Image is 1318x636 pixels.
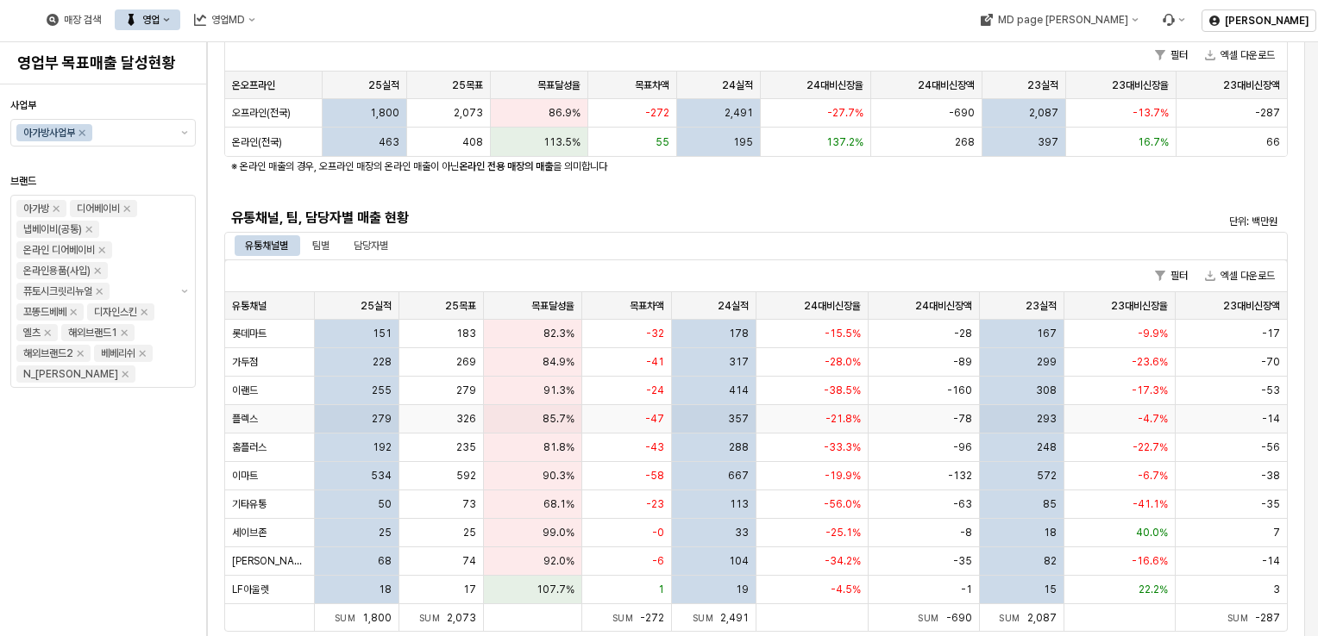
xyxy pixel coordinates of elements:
span: 82.3% [543,327,574,340]
button: 제안 사항 표시 [174,120,195,146]
div: Remove 디어베이비 [123,205,130,212]
strong: 온라인 전용 매장의 매출 [459,160,553,172]
div: 매장 검색 [64,14,101,26]
span: 16.7% [1138,135,1169,149]
span: 279 [456,383,476,397]
span: 25실적 [361,299,392,313]
span: 50 [378,497,392,511]
span: 24대비신장율 [806,78,863,92]
span: 가두점 [232,355,258,369]
span: 24대비신장액 [918,78,975,92]
span: 24실적 [722,78,753,92]
span: -47 [645,412,664,426]
span: -21.8% [825,412,861,426]
div: 엘츠 [23,324,41,341]
span: 24대비신장액 [915,299,972,313]
button: 매장 검색 [36,9,111,30]
span: 288 [729,440,749,454]
div: Remove 꼬똥드베베 [70,309,77,315]
span: 167 [1037,327,1057,340]
span: -63 [953,497,972,511]
div: Remove 아가방 [53,205,60,212]
div: 아가방 [23,200,49,217]
span: -23.6% [1132,355,1168,369]
span: -56.0% [824,497,861,511]
span: 414 [729,383,749,397]
div: 담당자별 [354,235,388,256]
div: 꼬똥드베베 [23,303,66,321]
span: 세이브존 [232,526,267,539]
span: 66 [1266,135,1280,149]
span: 22.2% [1139,583,1168,596]
span: 178 [729,327,749,340]
div: 팀별 [312,235,329,256]
button: 제안 사항 표시 [174,196,195,387]
span: 7 [1273,526,1280,539]
span: 572 [1037,469,1057,483]
button: 영업 [115,9,180,30]
span: -8 [960,526,972,539]
span: -17 [1262,327,1280,340]
span: -4.5% [831,583,861,596]
span: 온오프라인 [232,78,275,92]
div: Remove 베베리쉬 [139,350,146,357]
span: 33 [735,526,749,539]
span: -41 [646,355,664,369]
span: -32 [646,327,664,340]
span: 목표달성율 [537,78,581,92]
div: 베베리쉬 [101,345,135,362]
span: 299 [1037,355,1057,369]
div: 영업MD [184,9,266,30]
span: 2,491 [720,612,749,624]
span: 24대비신장율 [804,299,861,313]
span: 91.3% [543,383,574,397]
span: 기타유통 [232,497,267,511]
span: 85.7% [543,412,574,426]
span: -78 [953,412,972,426]
span: 357 [728,412,749,426]
span: 23실적 [1026,299,1057,313]
span: 브랜드 [10,175,36,187]
span: -6.7% [1138,469,1168,483]
button: 엑셀 다운로드 [1198,265,1282,286]
span: 68.1% [543,497,574,511]
span: 23대비신장액 [1223,78,1280,92]
span: 326 [456,412,476,426]
span: 40.0% [1136,526,1168,539]
span: 목표달성율 [531,299,574,313]
span: 23대비신장액 [1223,299,1280,313]
span: 463 [379,135,399,149]
span: 317 [729,355,749,369]
p: [PERSON_NAME] [1225,14,1309,28]
div: 유통채널별 [245,235,288,256]
span: -14 [1262,554,1280,568]
span: 홈플러스 [232,440,267,454]
div: 영업 [142,14,160,26]
span: 183 [456,327,476,340]
span: -1 [961,583,972,596]
span: -28.0% [825,355,861,369]
div: 담당자별 [343,235,399,256]
button: [PERSON_NAME] [1202,9,1316,32]
span: -160 [947,383,972,397]
div: N_[PERSON_NAME] [23,365,118,383]
div: 해외브랜드2 [23,345,73,362]
span: 534 [371,469,392,483]
span: 목표차액 [630,299,664,313]
span: -272 [640,612,664,624]
span: 104 [729,554,749,568]
span: 이랜드 [232,383,258,397]
span: 192 [373,440,392,454]
span: -19.9% [825,469,861,483]
span: 18 [1044,526,1057,539]
div: Remove N_이야이야오 [122,371,129,377]
span: 23실적 [1027,78,1058,92]
div: Remove 아가방사업부 [78,129,85,136]
span: 397 [1038,135,1058,149]
span: 이마트 [232,469,258,483]
span: 73 [462,497,476,511]
span: -690 [949,106,975,120]
div: Remove 해외브랜드2 [77,350,84,357]
span: 25목표 [445,299,476,313]
span: -89 [953,355,972,369]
